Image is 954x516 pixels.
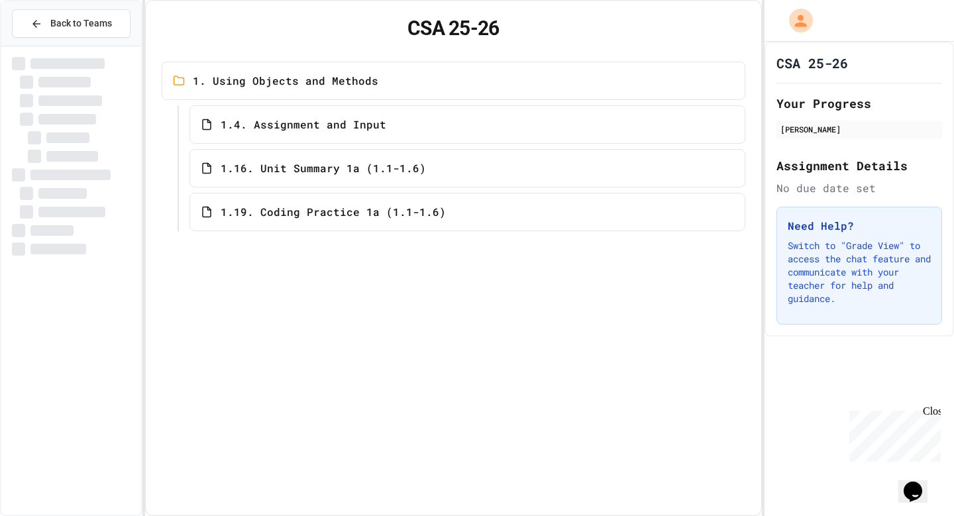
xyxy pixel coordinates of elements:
[189,193,745,231] a: 1.19. Coding Practice 1a (1.1-1.6)
[189,105,745,144] a: 1.4. Assignment and Input
[776,54,848,72] h1: CSA 25-26
[844,405,941,462] iframe: chat widget
[50,17,112,30] span: Back to Teams
[189,149,745,187] a: 1.16. Unit Summary 1a (1.1-1.6)
[788,239,931,305] p: Switch to "Grade View" to access the chat feature and communicate with your teacher for help and ...
[898,463,941,503] iframe: chat widget
[776,156,942,175] h2: Assignment Details
[221,160,426,176] span: 1.16. Unit Summary 1a (1.1-1.6)
[221,117,386,132] span: 1.4. Assignment and Input
[221,204,446,220] span: 1.19. Coding Practice 1a (1.1-1.6)
[162,17,745,40] h1: CSA 25-26
[12,9,131,38] button: Back to Teams
[193,73,378,89] span: 1. Using Objects and Methods
[776,180,942,196] div: No due date set
[776,94,942,113] h2: Your Progress
[5,5,91,84] div: Chat with us now!Close
[780,123,938,135] div: [PERSON_NAME]
[775,5,816,36] div: My Account
[788,218,931,234] h3: Need Help?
